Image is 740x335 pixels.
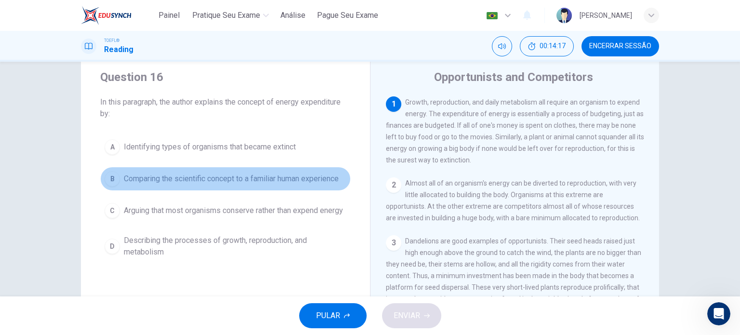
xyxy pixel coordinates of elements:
div: C [105,203,120,218]
button: Search for help [14,209,179,228]
button: Pague Seu Exame [313,7,382,24]
button: Painel [154,7,185,24]
img: Profile image for Fin [150,175,161,187]
span: Pratique seu exame [192,10,260,21]
img: EduSynch logo [81,6,132,25]
button: 00:14:17 [520,36,574,56]
div: 3 [386,235,401,251]
div: A [105,139,120,155]
span: Home [21,270,43,277]
span: In this paragraph, the author explains the concept of energy expenditure by: [100,96,351,120]
div: CEFR Level Test Structure and Scoring System [20,236,161,256]
span: Análise [280,10,305,21]
span: Growth, reproduction, and daily metabolism all require an organism to expend energy. The expendit... [386,98,644,164]
button: Análise [277,7,309,24]
div: Ask a questionAI Agent and team can helpProfile image for Fin [10,163,183,200]
h1: Reading [104,44,133,55]
img: Profile picture [556,8,572,23]
span: Painel [159,10,180,21]
span: 00:14:17 [540,42,566,50]
p: How can we help? [19,134,173,150]
div: Esconder [520,36,574,56]
h4: Opportunists and Competitors [434,69,593,85]
button: AIdentifying types of organisms that became extinct [100,135,351,159]
div: B [105,171,120,187]
button: DDescribing the processes of growth, reproduction, and metabolism [100,230,351,262]
div: D [105,239,120,254]
div: 2 [386,177,401,193]
button: Help [129,246,193,285]
img: pt [486,12,498,19]
button: Encerrar Sessão [581,36,659,56]
span: Almost all of an organism's energy can be diverted to reproduction, with very little allocated to... [386,179,640,222]
button: CArguing that most organisms conserve rather than expend energy [100,199,351,223]
span: Search for help [20,214,78,224]
div: AI Agent and team can help [20,181,146,191]
span: Describing the processes of growth, reproduction, and metabolism [124,235,346,258]
div: [PERSON_NAME] [580,10,632,21]
span: Identifying types of organisms that became extinct [124,141,296,153]
span: Comparing the scientific concept to a familiar human experience [124,173,339,185]
span: Encerrar Sessão [589,42,651,50]
iframe: Intercom live chat [707,302,730,325]
button: PULAR [299,303,367,328]
button: BComparing the scientific concept to a familiar human experience [100,167,351,191]
a: EduSynch logo [81,6,154,25]
div: CEFR Level Test Structure and Scoring System [14,232,179,260]
button: Pratique seu exame [188,7,273,24]
span: Help [153,270,168,277]
span: PULAR [316,309,340,322]
p: Hey [PERSON_NAME]. Welcome to EduSynch! [19,68,173,134]
h4: Question 16 [100,69,351,85]
span: Pague Seu Exame [317,10,378,21]
div: 1 [386,96,401,112]
span: TOEFL® [104,37,119,44]
button: Messages [64,246,128,285]
span: Messages [80,270,113,277]
div: Ask a question [20,171,146,181]
div: Silenciar [492,36,512,56]
span: Arguing that most organisms conserve rather than expend energy [124,205,343,216]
